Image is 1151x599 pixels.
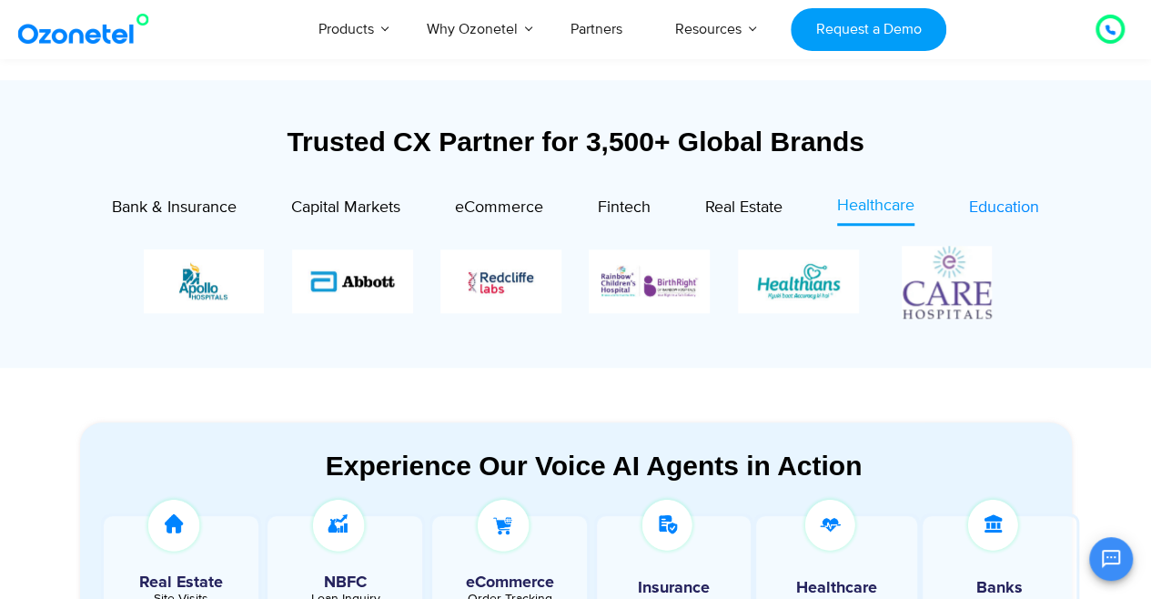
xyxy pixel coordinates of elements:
span: Fintech [598,198,651,218]
span: Capital Markets [291,198,400,218]
span: Healthcare [837,196,914,216]
h5: Real Estate [113,574,249,591]
h5: eCommerce [441,574,578,591]
span: eCommerce [455,198,543,218]
a: eCommerce [455,194,543,226]
a: Fintech [598,194,651,226]
a: Capital Markets [291,194,400,226]
span: Bank & Insurance [112,198,237,218]
div: Trusted CX Partner for 3,500+ Global Brands [80,126,1072,157]
h5: Healthcare [770,580,904,596]
a: Request a Demo [791,8,946,51]
button: Open chat [1089,537,1133,581]
a: Bank & Insurance [112,194,237,226]
h5: Banks [932,580,1066,596]
div: Image Carousel [144,245,1008,319]
a: Healthcare [837,194,914,226]
h5: NBFC [277,574,413,591]
span: Education [969,198,1039,218]
a: Education [969,194,1039,226]
a: Real Estate [705,194,782,226]
span: Real Estate [705,198,782,218]
h5: Insurance [606,580,741,596]
div: Experience Our Voice AI Agents in Action [98,450,1090,482]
